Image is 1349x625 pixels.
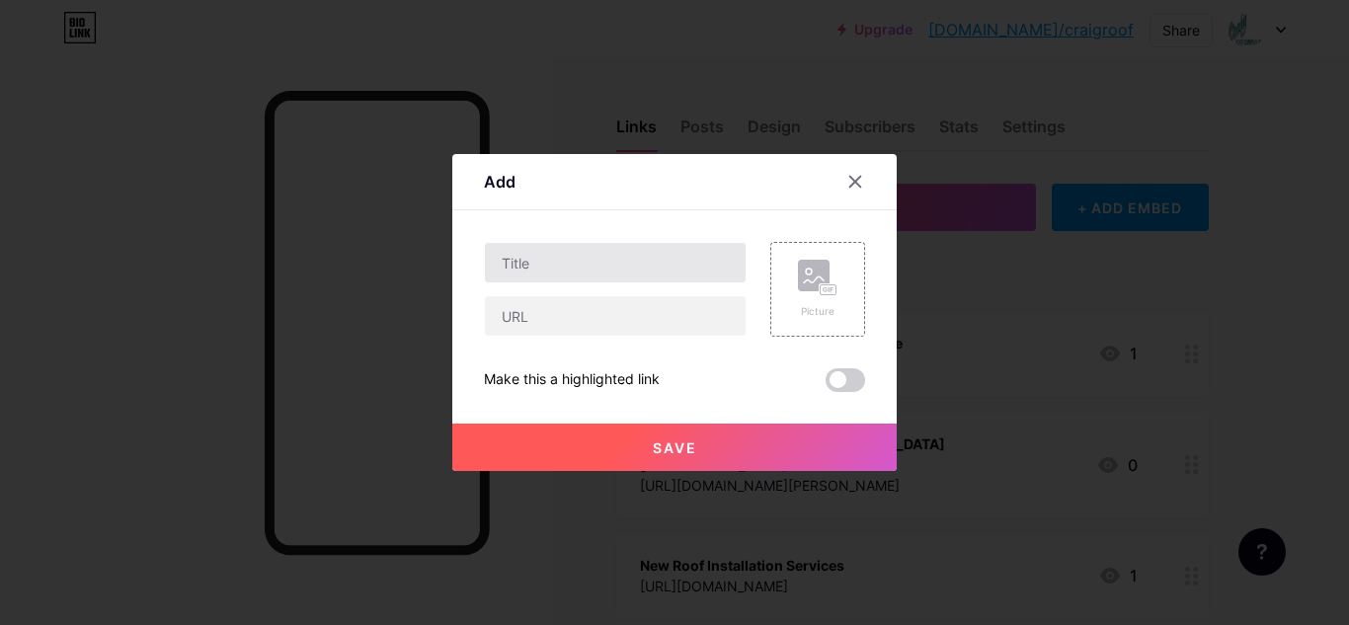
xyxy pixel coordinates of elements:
[653,439,697,456] span: Save
[484,368,660,392] div: Make this a highlighted link
[485,296,746,336] input: URL
[484,170,516,194] div: Add
[485,243,746,282] input: Title
[452,424,897,471] button: Save
[798,304,837,319] div: Picture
